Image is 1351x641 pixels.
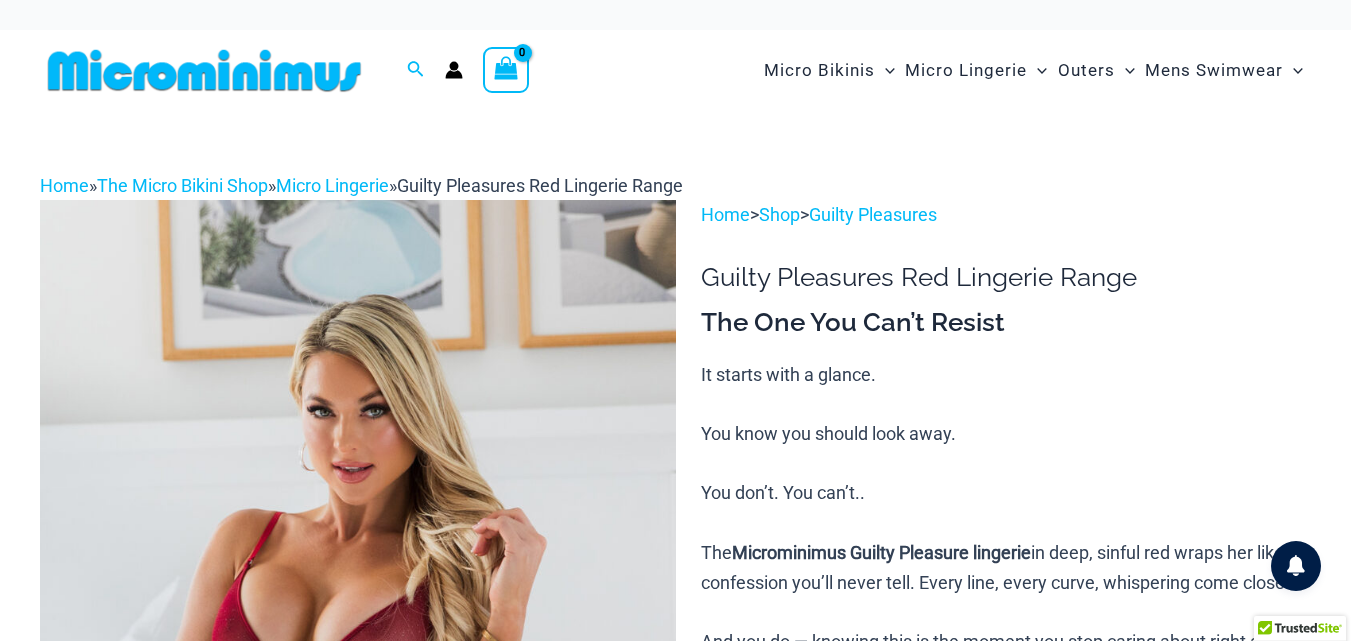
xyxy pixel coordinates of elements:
span: Menu Toggle [875,45,895,96]
a: Home [40,175,89,196]
img: MM SHOP LOGO FLAT [40,48,369,93]
a: Micro LingerieMenu ToggleMenu Toggle [900,40,1052,101]
span: Outers [1058,45,1115,96]
b: Microminimus Guilty Pleasure lingerie [732,542,1031,563]
a: Home [701,204,750,225]
a: The Micro Bikini Shop [97,175,268,196]
nav: Site Navigation [756,37,1311,104]
a: Micro Lingerie [276,175,389,196]
span: Mens Swimwear [1145,45,1283,96]
h3: The One You Can’t Resist [701,306,1311,340]
a: Mens SwimwearMenu ToggleMenu Toggle [1140,40,1308,101]
span: Micro Bikinis [764,45,875,96]
span: Guilty Pleasures Red Lingerie Range [397,175,683,196]
span: Menu Toggle [1283,45,1303,96]
span: Micro Lingerie [905,45,1027,96]
a: Account icon link [445,61,463,79]
a: Guilty Pleasures [809,204,937,225]
a: View Shopping Cart, empty [483,47,529,93]
span: Menu Toggle [1027,45,1047,96]
a: OutersMenu ToggleMenu Toggle [1053,40,1140,101]
a: Shop [759,204,800,225]
a: Micro BikinisMenu ToggleMenu Toggle [759,40,900,101]
span: » » » [40,175,683,196]
p: > > [701,200,1311,230]
h1: Guilty Pleasures Red Lingerie Range [701,262,1311,293]
span: Menu Toggle [1115,45,1135,96]
a: Search icon link [407,58,425,83]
